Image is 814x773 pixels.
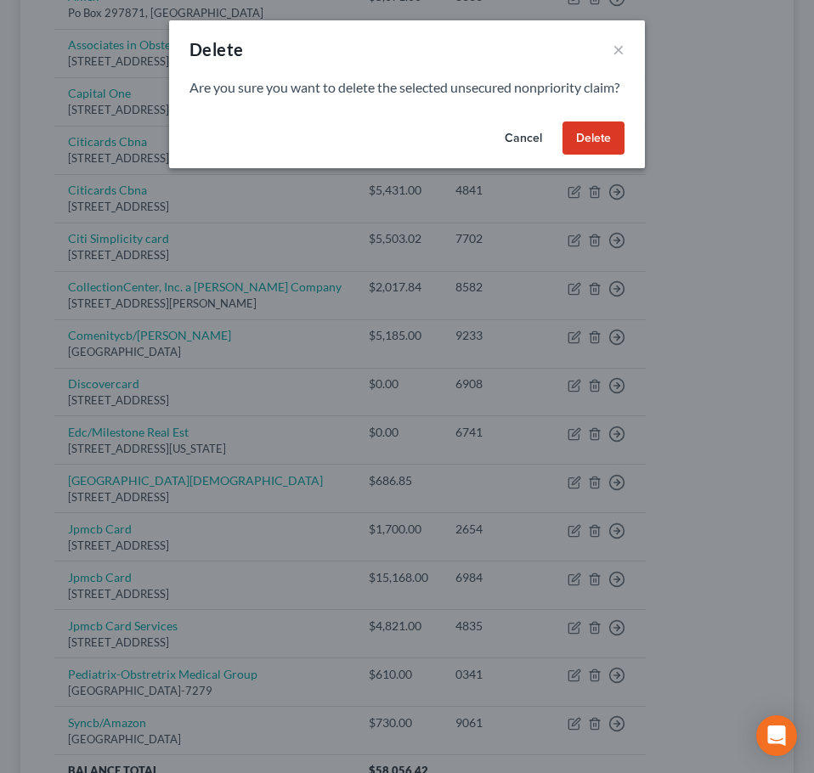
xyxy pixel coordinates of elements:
button: × [613,39,625,59]
div: Delete [189,37,243,61]
button: Cancel [491,121,556,155]
p: Are you sure you want to delete the selected unsecured nonpriority claim? [189,78,625,98]
button: Delete [562,121,625,155]
div: Open Intercom Messenger [756,715,797,756]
